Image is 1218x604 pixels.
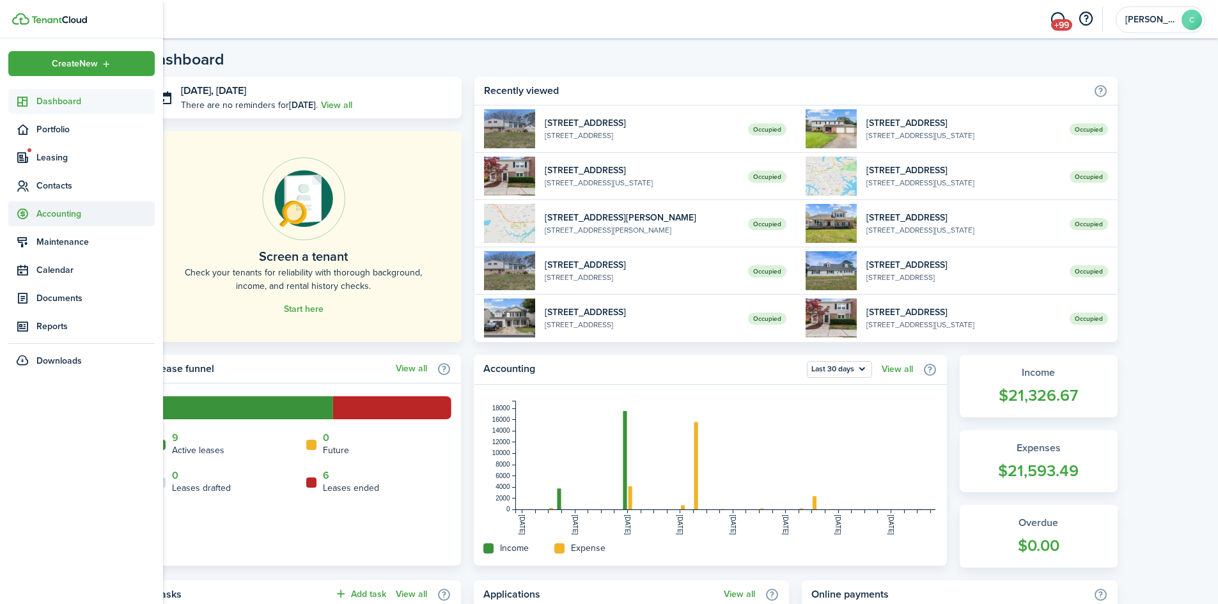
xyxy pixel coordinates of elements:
avatar-text: C [1182,10,1202,30]
widget-list-item-description: [STREET_ADDRESS][US_STATE] [866,224,1060,236]
tspan: [DATE] [887,515,894,535]
widget-stats-title: Income [972,365,1105,380]
widget-list-item-description: [STREET_ADDRESS] [545,272,738,283]
tspan: [DATE] [782,515,789,535]
button: Open menu [807,361,872,378]
widget-stats-title: Expenses [972,440,1105,456]
img: 1 [484,109,535,148]
widget-list-item-description: [STREET_ADDRESS][US_STATE] [866,177,1060,189]
button: Last 30 days [807,361,872,378]
home-widget-title: Future [323,444,349,457]
a: View all [396,589,427,600]
a: 6 [323,470,329,481]
widget-list-item-description: [STREET_ADDRESS] [545,130,738,141]
widget-stats-title: Overdue [972,515,1105,530]
widget-list-item-title: [STREET_ADDRESS] [866,164,1060,177]
span: Create New [52,59,98,68]
span: Occupied [1070,265,1108,277]
a: Messaging [1045,3,1070,36]
a: View all [882,364,913,375]
home-widget-title: Recently viewed [484,83,1086,98]
tspan: [DATE] [730,515,737,535]
tspan: 4000 [496,483,510,490]
widget-list-item-title: [STREET_ADDRESS][PERSON_NAME] [545,211,738,224]
widget-list-item-title: [STREET_ADDRESS] [866,116,1060,130]
a: View all [321,98,352,112]
home-widget-title: Tasks [155,587,328,602]
tspan: [DATE] [571,515,578,535]
button: Add task [334,587,386,601]
span: +99 [1051,19,1072,31]
widget-list-item-description: [STREET_ADDRESS] [545,319,738,330]
widget-list-item-description: [STREET_ADDRESS][US_STATE] [866,130,1060,141]
b: [DATE] [289,98,316,112]
tspan: 8000 [496,461,510,468]
home-widget-title: Lease funnel [155,361,389,376]
tspan: 10000 [492,449,510,456]
img: 1 [806,204,857,243]
a: Start here [284,304,324,314]
img: 1 [806,251,857,290]
p: There are no reminders for . [181,98,318,112]
widget-list-item-title: [STREET_ADDRESS] [545,306,738,319]
span: Occupied [748,123,786,136]
img: TenantCloud [31,16,87,24]
header-page-title: Dashboard [146,51,224,67]
span: Portfolio [36,123,155,136]
tspan: 14000 [492,427,510,434]
home-widget-title: Leases drafted [172,481,231,495]
a: Dashboard [8,89,155,114]
widget-stats-count: $0.00 [972,534,1105,558]
a: 0 [172,470,178,481]
home-placeholder-description: Check your tenants for reliability with thorough background, income, and rental history checks. [175,266,433,293]
a: Income$21,326.67 [960,355,1118,417]
tspan: [DATE] [834,515,841,535]
img: 1 [806,298,857,337]
widget-list-item-title: [STREET_ADDRESS] [866,306,1060,319]
span: Leasing [36,151,155,164]
tspan: 2000 [496,495,510,502]
button: Open resource center [1075,8,1097,30]
span: Reports [36,320,155,333]
span: Occupied [1070,218,1108,230]
span: Maintenance [36,235,155,249]
home-widget-title: Expense [571,541,605,555]
span: Calendar [36,263,155,277]
img: 1 [806,157,857,196]
tspan: 6000 [496,472,510,479]
a: Expenses$21,593.49 [960,430,1118,493]
span: Contacts [36,179,155,192]
tspan: 0 [506,506,510,513]
tspan: 16000 [492,416,510,423]
img: 1 [484,251,535,290]
home-widget-title: Online payments [811,587,1086,602]
span: Occupied [1070,171,1108,183]
widget-list-item-title: [STREET_ADDRESS] [866,258,1060,272]
home-widget-title: Accounting [483,361,800,378]
span: Occupied [1070,123,1108,136]
a: View all [396,364,427,374]
img: 1 [484,204,535,243]
a: 0 [323,432,329,444]
span: Occupied [748,171,786,183]
h3: [DATE], [DATE] [181,83,453,99]
img: 1 [484,157,535,196]
widget-list-item-title: [STREET_ADDRESS] [545,116,738,130]
tspan: 12000 [492,438,510,445]
home-widget-title: Active leases [172,444,224,457]
widget-stats-count: $21,326.67 [972,383,1105,408]
tspan: [DATE] [519,515,526,535]
tspan: [DATE] [676,515,683,535]
a: Reports [8,314,155,339]
home-widget-title: Leases ended [323,481,379,495]
home-widget-title: Applications [483,587,717,602]
widget-list-item-title: [STREET_ADDRESS] [545,164,738,177]
span: Occupied [748,265,786,277]
tspan: 18000 [492,405,510,412]
a: Overdue$0.00 [960,505,1118,568]
tspan: [DATE] [624,515,631,535]
img: 1 [806,109,857,148]
widget-list-item-description: [STREET_ADDRESS] [866,272,1060,283]
home-placeholder-title: Screen a tenant [259,247,348,266]
widget-list-item-description: [STREET_ADDRESS][PERSON_NAME] [545,224,738,236]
